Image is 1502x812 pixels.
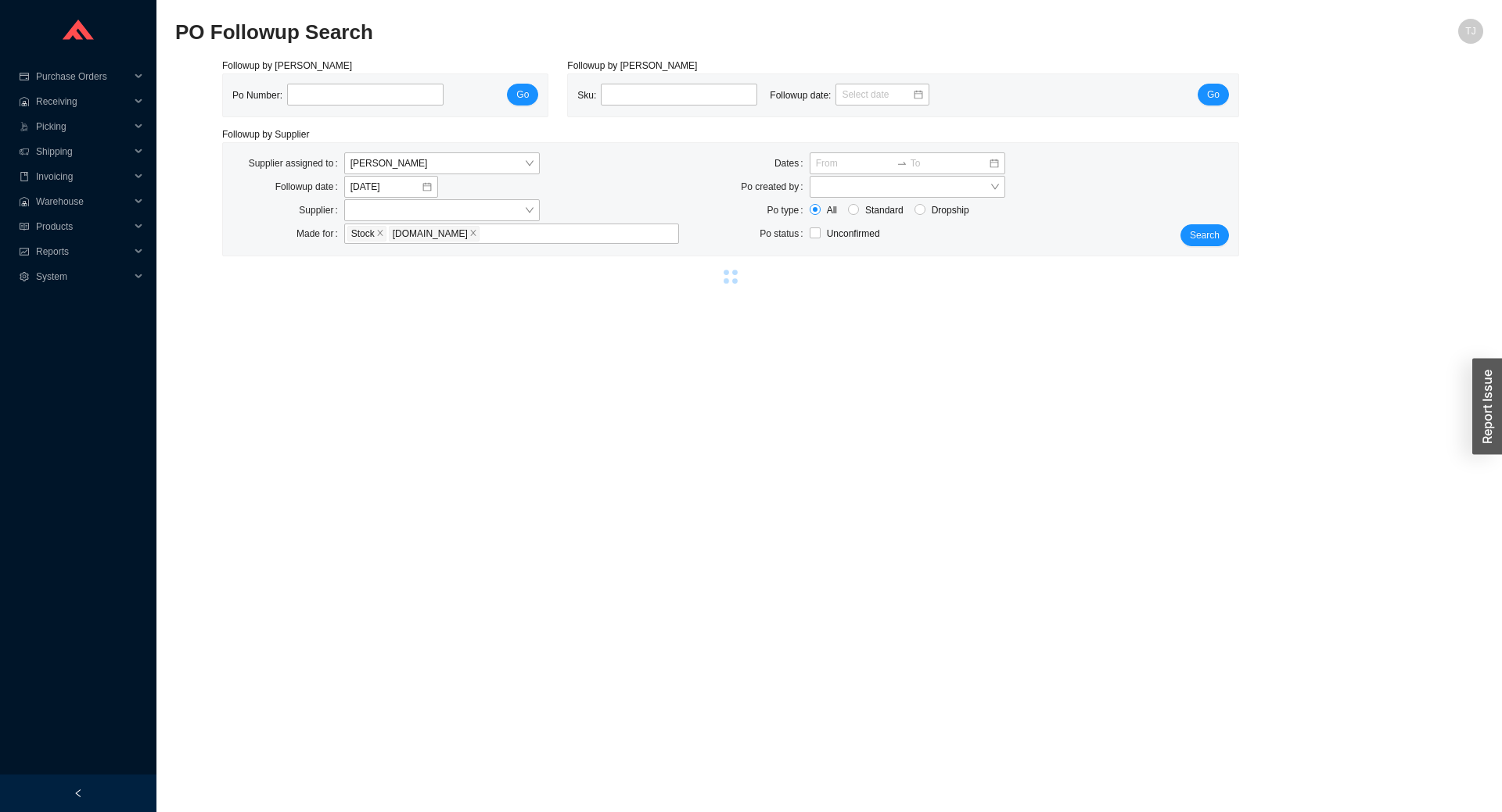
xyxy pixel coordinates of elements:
span: Stock [347,226,386,241]
span: Standard [859,202,910,218]
span: credit-card [19,72,30,81]
span: Purchase Orders [36,64,130,89]
label: Supplier assigned to [249,152,344,174]
span: Invoicing [36,164,130,189]
span: Dropship [925,202,976,218]
span: Go [1207,87,1220,102]
label: Made for: [296,223,344,245]
div: Sku: Followup date: [577,84,942,107]
span: All [821,202,843,218]
span: System [36,264,130,289]
input: To [911,156,988,171]
label: Supplier: [299,199,343,221]
button: Search [1180,224,1229,246]
label: Followup date: [275,176,344,198]
span: Stock [351,227,375,241]
span: left [74,789,83,798]
span: TJ [1465,19,1475,44]
span: close [376,229,384,238]
span: [DOMAIN_NAME] [393,227,468,241]
span: setting [19,272,30,281]
span: Receiving [36,89,130,114]
span: fund [19,247,30,256]
span: close [469,229,477,238]
input: 9/26/2025 [350,179,421,195]
input: From [816,156,893,171]
span: Unconfirmed [827,228,880,239]
button: Go [507,84,538,106]
span: book [19,172,30,181]
span: Reports [36,239,130,264]
span: read [19,222,30,231]
span: swap-right [897,158,907,169]
span: Warehouse [36,189,130,214]
div: Po Number: [232,84,456,107]
button: Go [1198,84,1229,106]
label: Po type: [767,199,810,221]
span: Search [1190,227,1220,243]
span: Go [516,87,529,102]
label: Dates: [774,152,810,174]
span: Shipping [36,139,130,164]
span: to [897,158,907,169]
h2: PO Followup Search [175,19,1156,46]
input: Select date [842,87,912,102]
span: Followup by Supplier [222,129,309,140]
span: Followup by [PERSON_NAME] [567,60,697,71]
span: Tziporah Jakobovits [350,153,534,173]
label: Po status: [760,223,809,245]
span: Products [36,214,130,239]
label: Po created by: [741,176,809,198]
span: Followup by [PERSON_NAME] [222,60,352,71]
span: QualityBath.com [389,226,480,241]
span: Picking [36,114,130,139]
